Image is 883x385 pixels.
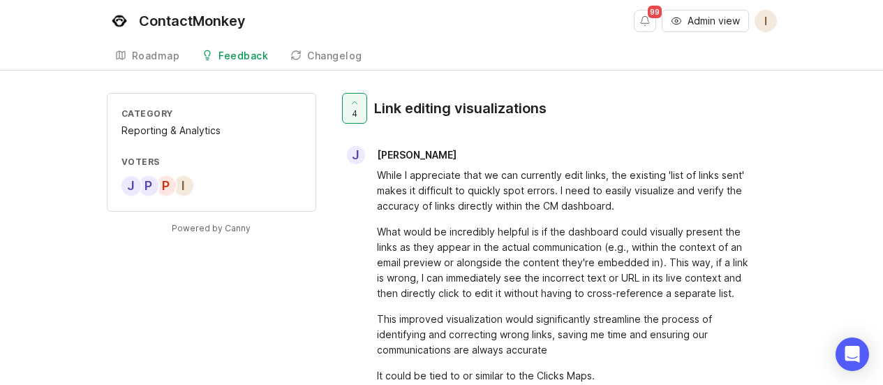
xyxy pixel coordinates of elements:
[193,42,276,71] a: Feedback
[377,312,755,358] div: This improved visualization would significantly streamline the process of identifying and correct...
[836,337,869,371] div: Open Intercom Messenger
[121,123,302,138] div: Reporting & Analytics
[282,42,371,71] a: Changelog
[307,51,362,61] div: Changelog
[139,14,246,28] div: ContactMonkey
[377,224,755,301] div: What would be incredibly helpful is if the dashboard could visually present the links as they app...
[755,10,777,32] button: I
[342,93,367,124] button: 4
[121,156,302,168] div: Voters
[138,175,160,197] div: P
[155,175,177,197] div: P
[218,51,268,61] div: Feedback
[347,146,365,164] div: J
[377,368,755,384] div: It could be tied to or similar to the Clicks Maps.
[172,175,195,197] div: I
[662,10,749,32] button: Admin view
[132,51,180,61] div: Roadmap
[120,175,142,197] div: J
[170,220,253,236] a: Powered by Canny
[339,146,468,164] a: J[PERSON_NAME]
[107,8,132,34] img: ContactMonkey logo
[377,168,755,214] div: While I appreciate that we can currently edit links, the existing 'list of links sent' makes it d...
[121,108,302,119] div: Category
[377,149,457,161] span: [PERSON_NAME]
[648,6,662,18] span: 99
[688,14,740,28] span: Admin view
[374,99,547,118] div: Link editing visualizations
[764,13,767,29] span: I
[352,108,357,119] span: 4
[107,42,188,71] a: Roadmap
[634,10,656,32] button: Notifications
